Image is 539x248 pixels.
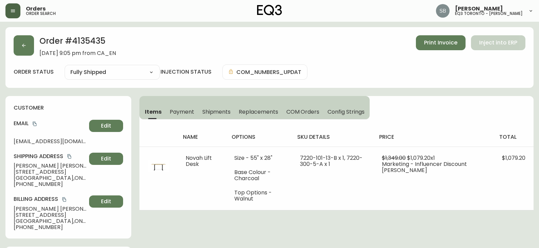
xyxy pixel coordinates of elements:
[234,169,284,182] li: Base Colour - Charcoal
[14,153,86,160] h4: Shipping Address
[14,104,123,112] h4: customer
[416,35,466,50] button: Print Invoice
[183,133,221,141] h4: name
[14,120,86,127] h4: Email
[234,155,284,161] li: Size - 55" x 28"
[61,196,68,203] button: copy
[407,154,435,162] span: $1,079.20 x 1
[39,50,116,56] span: [DATE] 9:05 pm from CA_EN
[89,120,123,132] button: Edit
[89,195,123,208] button: Edit
[232,133,286,141] h4: options
[31,120,38,127] button: copy
[297,133,368,141] h4: sku details
[14,138,86,145] span: [EMAIL_ADDRESS][DOMAIN_NAME]
[161,68,212,76] h4: injection status
[455,6,503,12] span: [PERSON_NAME]
[14,212,86,218] span: [STREET_ADDRESS]
[14,163,86,169] span: [PERSON_NAME] [PERSON_NAME]
[14,206,86,212] span: [PERSON_NAME] [PERSON_NAME]
[14,68,54,76] label: order status
[327,108,364,115] span: Config Strings
[14,169,86,175] span: [STREET_ADDRESS]
[14,195,86,203] h4: Billing Address
[26,12,56,16] h5: order search
[101,155,111,163] span: Edit
[145,108,162,115] span: Items
[170,108,194,115] span: Payment
[14,218,86,224] span: [GEOGRAPHIC_DATA] , ON , L7T 3l2 , CA
[239,108,278,115] span: Replacements
[257,5,282,16] img: logo
[502,154,525,162] span: $1,079.20
[14,181,86,187] span: [PHONE_NUMBER]
[379,133,488,141] h4: price
[286,108,320,115] span: COM Orders
[424,39,457,46] span: Print Invoice
[101,198,111,205] span: Edit
[89,153,123,165] button: Edit
[499,133,528,141] h4: total
[202,108,231,115] span: Shipments
[455,12,523,16] h5: eq3 toronto - [PERSON_NAME]
[234,190,284,202] li: Top Options - Walnut
[148,155,169,177] img: 7220-300-S-400-1-cl44uy2qw08u10194bejd5pdg.jpg
[39,35,116,50] h2: Order # 4135435
[300,154,363,168] span: 7220-101-13-B x 1, 7220-300-5-A x 1
[382,160,467,174] span: Marketing - Influencer Discount [PERSON_NAME]
[14,175,86,181] span: [GEOGRAPHIC_DATA] , ON , L7T 3l2 , CA
[66,153,73,160] button: copy
[14,224,86,230] span: [PHONE_NUMBER]
[382,154,406,162] span: $1,349.00
[101,122,111,130] span: Edit
[186,154,212,168] span: Novah Lift Desk
[436,4,450,18] img: 62e4f14275e5c688c761ab51c449f16a
[26,6,46,12] span: Orders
